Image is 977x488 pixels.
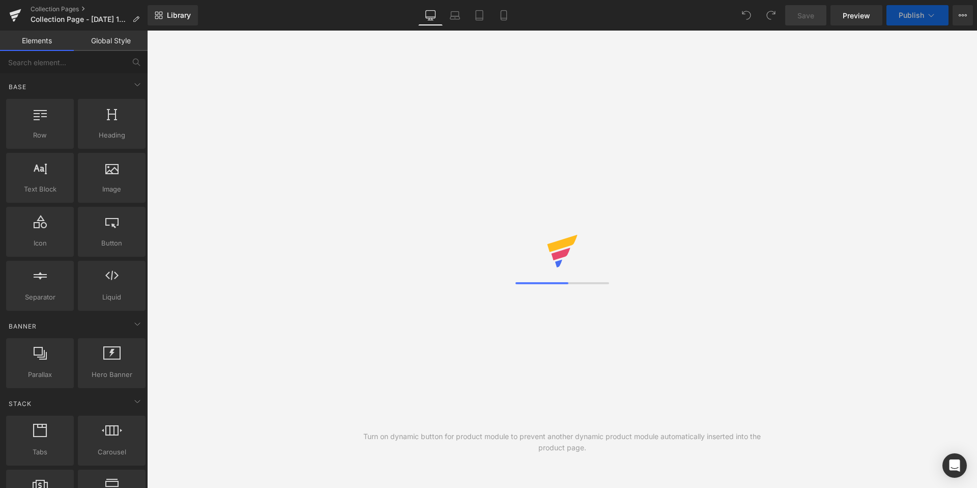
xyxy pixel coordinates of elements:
div: Turn on dynamic button for product module to prevent another dynamic product module automatically... [355,431,770,453]
a: Desktop [418,5,443,25]
span: Stack [8,399,33,409]
button: Undo [736,5,757,25]
span: Parallax [9,369,71,380]
span: Image [81,184,142,195]
span: Button [81,238,142,249]
span: Text Block [9,184,71,195]
button: Publish [886,5,949,25]
a: Laptop [443,5,467,25]
button: More [953,5,973,25]
a: Mobile [492,5,516,25]
span: Icon [9,238,71,249]
span: Collection Page - [DATE] 15:03:34 [31,15,128,23]
div: Open Intercom Messenger [942,453,967,478]
span: Library [167,11,191,20]
span: Base [8,82,27,92]
span: Publish [899,11,924,19]
span: Heading [81,130,142,141]
a: Tablet [467,5,492,25]
button: Redo [761,5,781,25]
a: Preview [830,5,882,25]
span: Separator [9,292,71,303]
span: Liquid [81,292,142,303]
span: Row [9,130,71,141]
a: Global Style [74,31,148,51]
span: Save [797,10,814,21]
span: Carousel [81,447,142,457]
span: Banner [8,321,38,331]
span: Preview [843,10,870,21]
span: Tabs [9,447,71,457]
span: Hero Banner [81,369,142,380]
a: Collection Pages [31,5,148,13]
a: New Library [148,5,198,25]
